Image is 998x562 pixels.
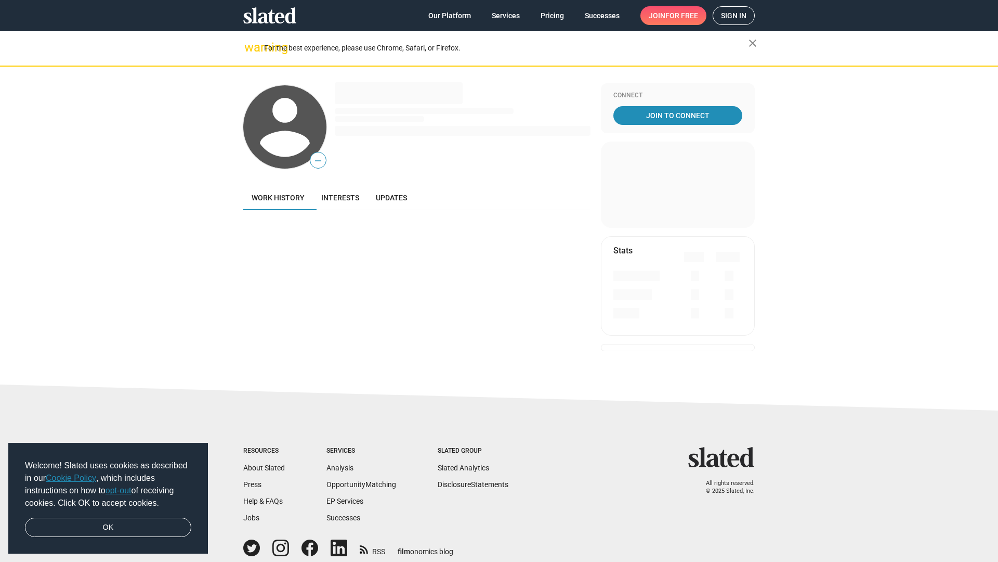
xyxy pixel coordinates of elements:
[640,6,706,25] a: Joinfor free
[360,541,385,557] a: RSS
[243,480,261,489] a: Press
[695,480,755,495] p: All rights reserved. © 2025 Slated, Inc.
[326,480,396,489] a: OpportunityMatching
[438,464,489,472] a: Slated Analytics
[243,514,259,522] a: Jobs
[321,194,359,202] span: Interests
[428,6,471,25] span: Our Platform
[532,6,572,25] a: Pricing
[483,6,528,25] a: Services
[721,7,746,24] span: Sign in
[438,480,508,489] a: DisclosureStatements
[243,464,285,472] a: About Slated
[326,447,396,455] div: Services
[313,185,367,210] a: Interests
[243,497,283,505] a: Help & FAQs
[46,474,96,482] a: Cookie Policy
[576,6,628,25] a: Successes
[585,6,620,25] span: Successes
[310,154,326,168] span: —
[492,6,520,25] span: Services
[8,443,208,554] div: cookieconsent
[264,41,748,55] div: For the best experience, please use Chrome, Safari, or Firefox.
[252,194,305,202] span: Work history
[398,539,453,557] a: filmonomics blog
[244,41,257,54] mat-icon: warning
[438,447,508,455] div: Slated Group
[326,464,353,472] a: Analysis
[326,497,363,505] a: EP Services
[541,6,564,25] span: Pricing
[613,245,633,256] mat-card-title: Stats
[713,6,755,25] a: Sign in
[326,514,360,522] a: Successes
[649,6,698,25] span: Join
[243,185,313,210] a: Work history
[367,185,415,210] a: Updates
[420,6,479,25] a: Our Platform
[106,486,132,495] a: opt-out
[243,447,285,455] div: Resources
[398,547,410,556] span: film
[25,459,191,509] span: Welcome! Slated uses cookies as described in our , which includes instructions on how to of recei...
[615,106,740,125] span: Join To Connect
[25,518,191,538] a: dismiss cookie message
[613,92,742,100] div: Connect
[613,106,742,125] a: Join To Connect
[665,6,698,25] span: for free
[746,37,759,49] mat-icon: close
[376,194,407,202] span: Updates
